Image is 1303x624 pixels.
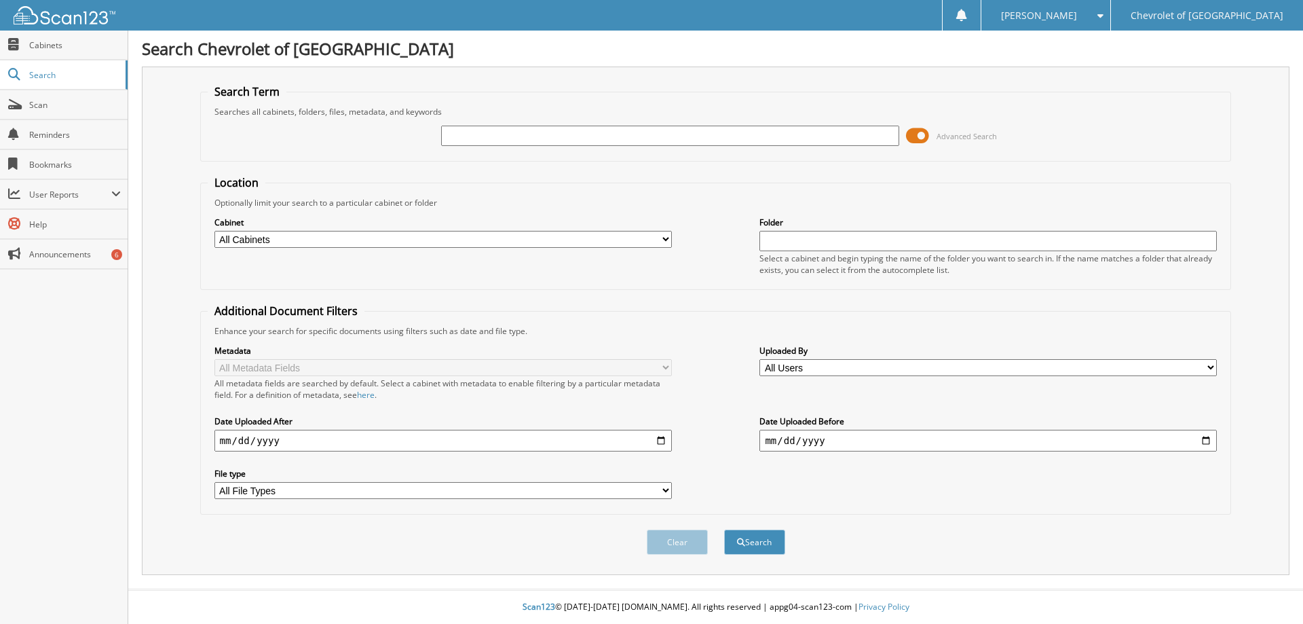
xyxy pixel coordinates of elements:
[128,591,1303,624] div: © [DATE]-[DATE] [DOMAIN_NAME]. All rights reserved | appg04-scan123-com |
[14,6,115,24] img: scan123-logo-white.svg
[1131,12,1283,20] span: Chevrolet of [GEOGRAPHIC_DATA]
[214,430,672,452] input: start
[357,389,375,401] a: here
[29,189,111,200] span: User Reports
[29,39,121,51] span: Cabinets
[1001,12,1077,20] span: [PERSON_NAME]
[29,249,121,260] span: Announcements
[214,378,672,401] div: All metadata fields are searched by default. Select a cabinet with metadata to enable filtering b...
[29,219,121,230] span: Help
[214,345,672,356] label: Metadata
[29,99,121,111] span: Scan
[1235,559,1303,624] iframe: Chat Widget
[208,325,1224,337] div: Enhance your search for specific documents using filters such as date and file type.
[214,416,672,427] label: Date Uploaded After
[29,159,121,170] span: Bookmarks
[214,468,672,479] label: File type
[523,601,555,612] span: Scan123
[208,175,265,190] legend: Location
[937,131,997,141] span: Advanced Search
[759,430,1217,452] input: end
[29,129,121,141] span: Reminders
[759,217,1217,228] label: Folder
[208,84,286,99] legend: Search Term
[858,601,909,612] a: Privacy Policy
[214,217,672,228] label: Cabinet
[759,416,1217,427] label: Date Uploaded Before
[111,249,122,260] div: 6
[759,345,1217,356] label: Uploaded By
[647,530,708,555] button: Clear
[208,197,1224,208] div: Optionally limit your search to a particular cabinet or folder
[759,253,1217,276] div: Select a cabinet and begin typing the name of the folder you want to search in. If the name match...
[142,37,1289,60] h1: Search Chevrolet of [GEOGRAPHIC_DATA]
[208,304,364,318] legend: Additional Document Filters
[29,69,119,81] span: Search
[208,106,1224,117] div: Searches all cabinets, folders, files, metadata, and keywords
[724,530,785,555] button: Search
